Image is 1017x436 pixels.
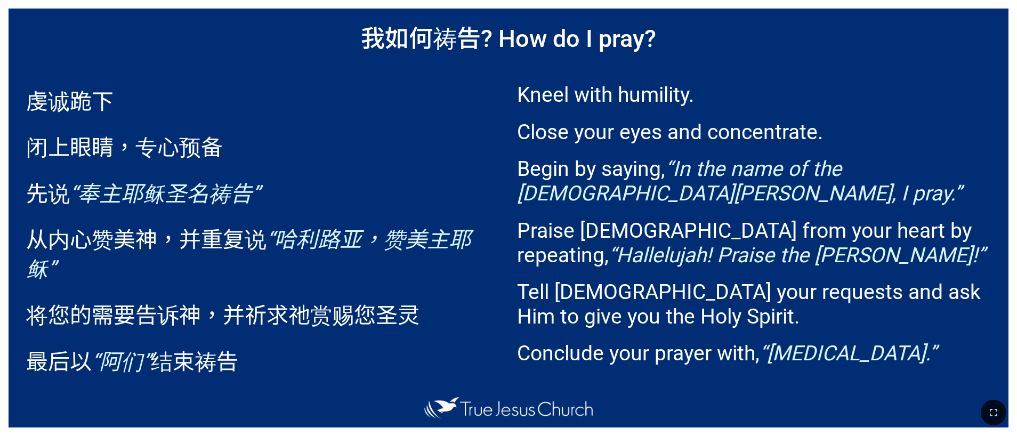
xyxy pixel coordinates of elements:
[26,297,500,330] p: 将您的需要告诉神，并祈求祂赏赐您圣灵
[9,9,1008,66] h1: 我如何祷告? How do I pray?
[92,349,151,375] em: “阿们”
[26,176,500,209] p: 先说
[26,344,500,377] p: 最后以 结束祷告
[70,181,260,207] em: “奉主耶稣圣名祷告”
[517,280,991,329] p: Tell [DEMOGRAPHIC_DATA] your requests and ask Him to give you the Holy Spirit.
[517,120,991,144] p: Close your eyes and concentrate.
[26,222,500,284] p: 从内心赞美神，并重复说
[517,341,991,366] p: Conclude your prayer with,
[517,219,991,268] p: Praise [DEMOGRAPHIC_DATA] from your heart by repeating,
[517,83,991,107] p: Kneel with humility.
[760,341,937,366] em: “[MEDICAL_DATA].”
[26,130,500,163] p: 闭上眼睛，专心预备
[609,243,985,268] em: “Hallelujah! Praise the [PERSON_NAME]!”
[26,84,500,117] p: 虔诚跪下
[26,227,471,282] em: “哈利路亚，赞美主耶稣”
[517,157,991,206] p: Begin by saying,
[517,157,962,206] em: “In the name of the [DEMOGRAPHIC_DATA][PERSON_NAME], I pray.”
